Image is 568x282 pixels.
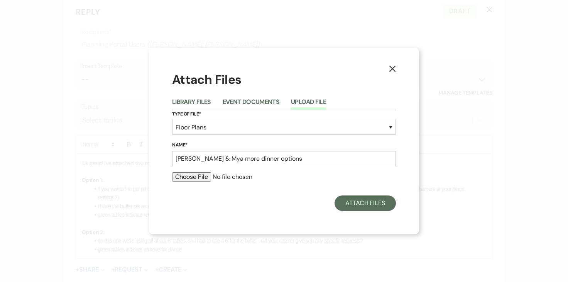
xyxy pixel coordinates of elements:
h1: Attach Files [172,71,396,88]
label: Type of File* [172,110,396,119]
button: Library Files [172,99,211,110]
button: Attach Files [335,195,396,211]
button: Upload File [291,99,326,110]
label: Name* [172,141,396,149]
button: Event Documents [223,99,279,110]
